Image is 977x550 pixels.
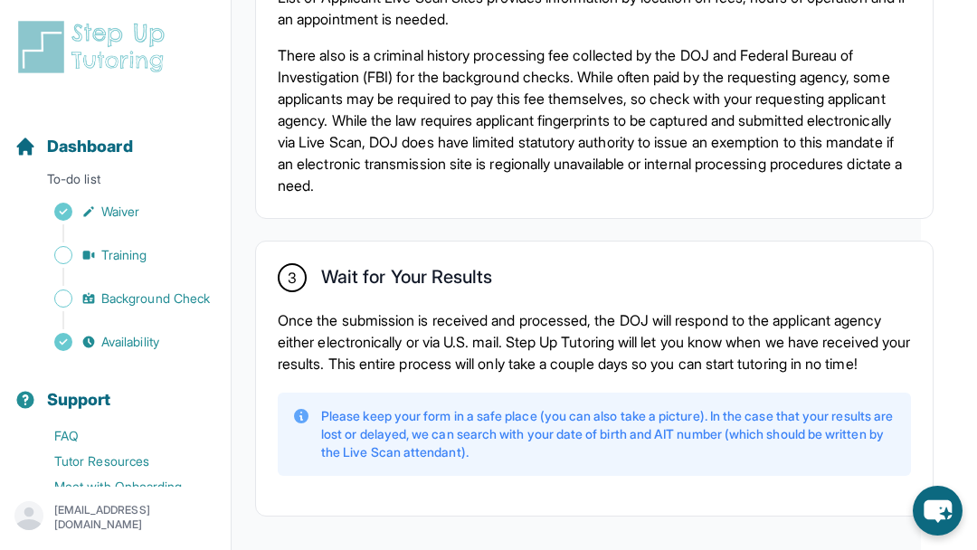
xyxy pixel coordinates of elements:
[14,329,231,355] a: Availability
[913,486,963,536] button: chat-button
[14,242,231,268] a: Training
[14,199,231,224] a: Waiver
[14,501,216,534] button: [EMAIL_ADDRESS][DOMAIN_NAME]
[54,503,216,532] p: [EMAIL_ADDRESS][DOMAIN_NAME]
[7,170,223,195] p: To-do list
[14,18,175,76] img: logo
[7,358,223,420] button: Support
[14,134,133,159] a: Dashboard
[278,44,911,196] p: There also is a criminal history processing fee collected by the DOJ and Federal Bureau of Invest...
[14,286,231,311] a: Background Check
[101,246,147,264] span: Training
[14,474,231,517] a: Meet with Onboarding Support
[278,309,911,375] p: Once the submission is received and processed, the DOJ will respond to the applicant agency eithe...
[288,267,297,289] span: 3
[47,387,111,412] span: Support
[101,203,139,221] span: Waiver
[321,407,896,461] p: Please keep your form in a safe place (you can also take a picture). In the case that your result...
[321,266,492,295] h2: Wait for Your Results
[101,289,210,308] span: Background Check
[14,449,231,474] a: Tutor Resources
[47,134,133,159] span: Dashboard
[14,423,231,449] a: FAQ
[101,333,159,351] span: Availability
[7,105,223,166] button: Dashboard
